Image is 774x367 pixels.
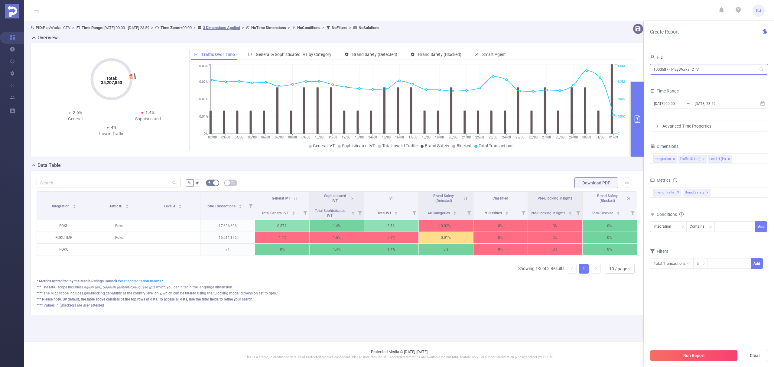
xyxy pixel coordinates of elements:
span: Total General IVT [262,211,290,215]
p: 1.4% [310,244,364,255]
p: 0.87% [255,220,309,232]
i: icon: caret-down [179,206,182,208]
i: Filter menu [301,205,309,220]
li: Next Page [591,264,601,274]
div: Integration [655,155,671,163]
span: Integration [52,204,70,208]
i: icon: bg-colors [208,181,212,184]
tspan: 04/08 [234,135,243,139]
p: 0% [419,244,473,255]
i: Filter menu [519,205,528,220]
b: No Solutions [359,25,379,30]
div: Traffic ID (tid) [680,155,701,163]
tspan: 08/08 [288,135,297,139]
span: PlayWorks_CTV [DATE] 00:00 - [DATE] 23:59 +00:00 [30,25,379,30]
tspan: 09/08 [301,135,310,139]
p: 17,696,606 [200,220,255,232]
tspan: 24/08 [502,135,511,139]
tspan: 27/08 [542,135,551,139]
div: ≥ [697,258,703,268]
i: Filter menu [628,205,637,220]
span: 2.6% [73,110,82,115]
p: 16,511,176 [200,232,255,243]
a: What accreditation means? [118,279,163,283]
span: Total Transactions [206,204,236,208]
li: Showing 1-3 of 3 Results [518,264,564,274]
img: Protected Media [5,4,19,18]
div: Sort [73,203,76,207]
tspan: 19/08 [435,135,444,139]
button: Add [755,221,767,232]
span: > [347,25,353,30]
i: icon: right [655,124,659,128]
i: icon: info-circle [673,178,677,182]
div: Sort [178,203,182,207]
i: icon: caret-up [179,203,182,205]
span: > [320,25,326,30]
span: General IVT [313,143,335,148]
i: icon: caret-up [351,210,355,212]
div: Sort [616,210,620,214]
tspan: 13/08 [355,135,364,139]
span: Create Report [650,29,679,35]
div: Sort [239,203,242,207]
span: > [192,25,197,30]
li: Previous Page [567,264,577,274]
span: > [240,25,246,30]
tspan: 0.01% [199,97,208,101]
div: Sort [394,210,398,214]
tspan: 05/08 [248,135,257,139]
div: Contains [690,222,709,232]
i: Filter menu [246,192,255,220]
i: icon: caret-up [616,210,620,212]
tspan: 16/08 [395,135,404,139]
i: icon: caret-down [73,206,76,208]
i: icon: caret-up [568,210,572,212]
i: icon: caret-down [505,213,509,214]
input: Search... [37,178,181,187]
footer: Protected Media © [DATE]-[DATE] [24,341,774,367]
p: 4.4% [255,232,309,243]
span: Blocked [457,143,471,148]
tspan: Total: [106,76,117,81]
i: Filter menu [574,205,582,220]
span: Level 4 [164,204,176,208]
p: 0% [473,232,528,243]
span: PID [650,55,663,60]
span: ✕ [677,189,679,196]
span: GJ [756,5,761,17]
b: No Filters [332,25,347,30]
i: icon: caret-up [126,203,129,205]
p: 0.01% [419,232,473,243]
i: Portuguese (pt) [129,285,154,289]
p: 0% [583,232,637,243]
tspan: 17/08 [408,135,417,139]
p: 1.4% [364,244,418,255]
span: Total Transactions [479,143,513,148]
tspan: 26/08 [529,135,538,139]
tspan: 0.01% [199,115,208,119]
u: 3 Dimensions Applied [203,25,240,30]
i: icon: right [594,267,598,271]
span: > [149,25,155,30]
tspan: 0% [204,132,208,136]
i: icon: caret-down [292,213,295,214]
p: 0% [528,244,582,255]
i: icon: caret-down [395,213,398,214]
tspan: 02/08 [208,135,216,139]
span: Pre-Blocking Insights [538,196,572,200]
li: 1 [579,264,589,274]
span: Brand Safety (Detected) [352,52,397,57]
i: icon: caret-up [453,210,457,212]
p: 0% [473,244,528,255]
p: ROKU_IMP [37,232,91,243]
tspan: 12/08 [341,135,350,139]
i: icon: bar-chart [248,52,252,57]
b: * Metrics accredited by the Media Ratings Council. [37,279,118,283]
span: General IVT [272,196,290,200]
i: Filter menu [465,205,473,220]
p: ROKU [37,244,91,255]
tspan: 34,207,853 [101,80,122,85]
span: # [196,180,199,185]
span: Classified [493,196,508,200]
